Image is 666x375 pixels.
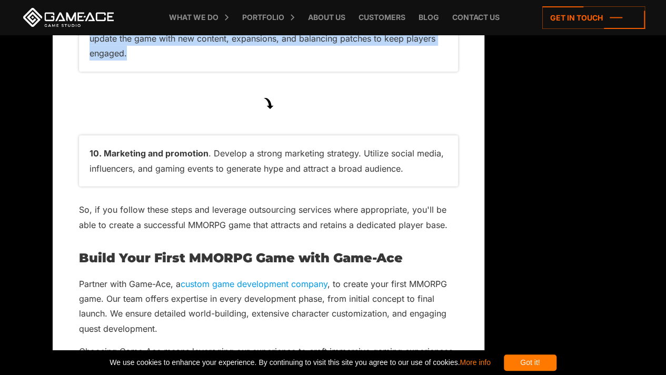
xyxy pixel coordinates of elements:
a: More info [460,358,490,367]
h2: Build Your First MMORPG Game with Game-Ace [79,251,458,265]
p: So, if you follow these steps and leverage outsourcing services where appropriate, you'll be able... [79,202,458,232]
div: Got it! [504,354,556,371]
strong: Marketing and promotion [104,148,208,159]
span: We use cookies to enhance your experience. By continuing to visit this site you agree to our use ... [110,354,490,371]
a: Get in touch [542,6,645,29]
li: . Develop a strong marketing strategy. Utilize social media, influencers, and gaming events to ge... [79,135,458,186]
li: . Ensure a smooth launch with adequate server capacity. Regularly update the game with new conten... [79,6,458,72]
p: Partner with Game-Ace, a , to create your first MMORPG game. Our team offers expertise in every d... [79,277,458,337]
img: Pointer [263,98,274,110]
a: custom game development company [181,279,327,289]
